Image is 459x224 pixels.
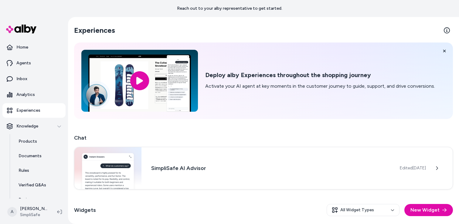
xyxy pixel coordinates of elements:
a: Agents [2,56,66,70]
a: Inbox [2,72,66,86]
img: alby Logo [6,25,36,33]
p: Reach out to your alby representative to get started. [177,5,282,12]
img: Chat widget [74,147,141,189]
p: Products [19,138,37,144]
span: SimpliSafe [20,212,47,218]
h2: Widgets [74,206,96,214]
span: A [7,207,17,217]
a: Reviews [12,192,66,207]
p: Verified Q&As [19,182,46,188]
h2: Deploy alby Experiences throughout the shopping journey [205,71,435,79]
button: A[PERSON_NAME]SimpliSafe [4,202,52,222]
h2: Experiences [74,25,115,35]
p: Analytics [16,92,35,98]
h3: SimpliSafe AI Advisor [151,164,390,172]
p: Experiences [16,107,40,114]
button: All Widget Types [327,204,399,216]
p: Rules [19,168,29,174]
p: Documents [19,153,42,159]
p: [PERSON_NAME] [20,206,47,212]
a: Documents [12,149,66,163]
p: Inbox [16,76,27,82]
h2: Chat [74,134,453,142]
a: Analytics [2,87,66,102]
a: Experiences [2,103,66,118]
a: Home [2,40,66,55]
a: Rules [12,163,66,178]
p: Activate your AI agent at key moments in the customer journey to guide, support, and drive conver... [205,83,435,90]
p: Agents [16,60,31,66]
a: Chat widgetSimpliSafe AI AdvisorEdited[DATE] [74,147,453,189]
button: Knowledge [2,119,66,134]
button: New Widget [404,204,453,216]
span: Edited [DATE] [400,165,426,171]
a: Products [12,134,66,149]
p: Reviews [19,197,35,203]
p: Knowledge [16,123,38,129]
a: Verified Q&As [12,178,66,192]
p: Home [16,44,28,50]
